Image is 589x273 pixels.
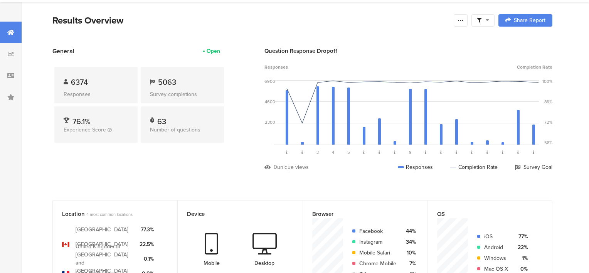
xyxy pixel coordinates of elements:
div: Instagram [359,238,396,246]
div: 0 [274,163,277,171]
span: Responses [264,64,288,71]
div: 58% [544,140,552,146]
div: 86% [544,99,552,105]
div: Responses [64,90,128,98]
div: Mobile Safari [359,249,396,257]
div: 77% [514,233,528,241]
div: Android [484,243,508,251]
div: 22% [514,243,528,251]
div: Device [187,210,280,218]
span: 5 [347,149,350,155]
div: Chrome Mobile [359,260,396,268]
div: 72% [544,119,552,125]
div: Mac OS X [484,265,508,273]
div: 4600 [265,99,275,105]
span: General [52,47,74,56]
span: Experience Score [64,126,106,134]
div: 77.3% [140,226,154,234]
div: Location [62,210,155,218]
span: 5063 [158,76,176,88]
span: 9 [409,149,412,155]
div: Survey Goal [515,163,552,171]
span: 4 [332,149,334,155]
span: Number of questions [150,126,200,134]
div: [GEOGRAPHIC_DATA] [76,226,128,234]
div: 44% [402,227,416,235]
span: Share Report [514,18,545,23]
span: Completion Rate [517,64,552,71]
div: 6900 [264,78,275,84]
div: iOS [484,233,508,241]
span: 4 most common locations [86,211,133,217]
div: Results Overview [52,13,450,27]
div: 0% [514,265,528,273]
div: Mobile [204,259,220,267]
div: Windows [484,254,508,262]
div: [GEOGRAPHIC_DATA] [76,240,128,248]
div: Question Response Dropoff [264,47,552,55]
div: Responses [398,163,433,171]
div: 10% [402,249,416,257]
div: 34% [402,238,416,246]
div: 0.1% [140,255,154,263]
div: 100% [542,78,552,84]
div: Browser [312,210,406,218]
div: 63 [157,116,166,123]
div: 22.5% [140,240,154,248]
span: 6374 [71,76,88,88]
div: Completion Rate [450,163,498,171]
span: 76.1% [72,116,91,127]
div: Facebook [359,227,396,235]
div: 2300 [265,119,275,125]
div: unique views [277,163,309,171]
div: 1% [514,254,528,262]
div: 7% [402,260,416,268]
div: Survey completions [150,90,215,98]
div: Open [207,47,220,55]
div: Desktop [254,259,274,267]
span: 3 [316,149,319,155]
div: OS [437,210,530,218]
